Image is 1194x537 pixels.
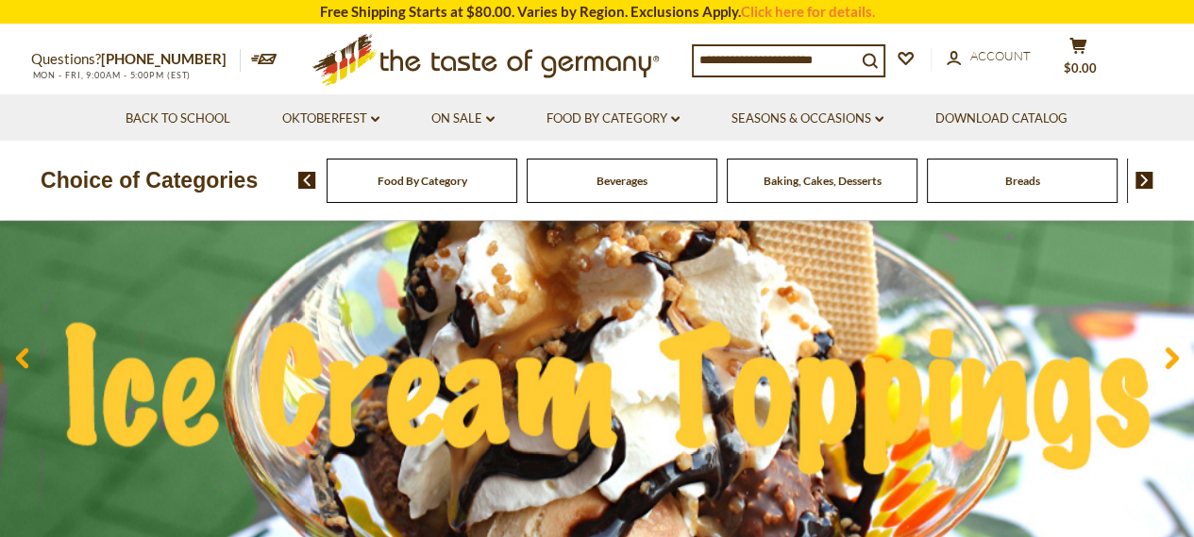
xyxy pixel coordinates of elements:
[597,174,647,188] a: Beverages
[732,109,883,129] a: Seasons & Occasions
[378,174,467,188] a: Food By Category
[1051,37,1107,84] button: $0.00
[547,109,680,129] a: Food By Category
[947,46,1031,67] a: Account
[764,174,882,188] a: Baking, Cakes, Desserts
[970,48,1031,63] span: Account
[31,47,241,72] p: Questions?
[31,70,192,80] span: MON - FRI, 9:00AM - 5:00PM (EST)
[1135,172,1153,189] img: next arrow
[741,3,875,20] a: Click here for details.
[1064,60,1097,76] span: $0.00
[298,172,316,189] img: previous arrow
[126,109,230,129] a: Back to School
[431,109,495,129] a: On Sale
[1005,174,1040,188] a: Breads
[282,109,379,129] a: Oktoberfest
[935,109,1068,129] a: Download Catalog
[101,50,227,67] a: [PHONE_NUMBER]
